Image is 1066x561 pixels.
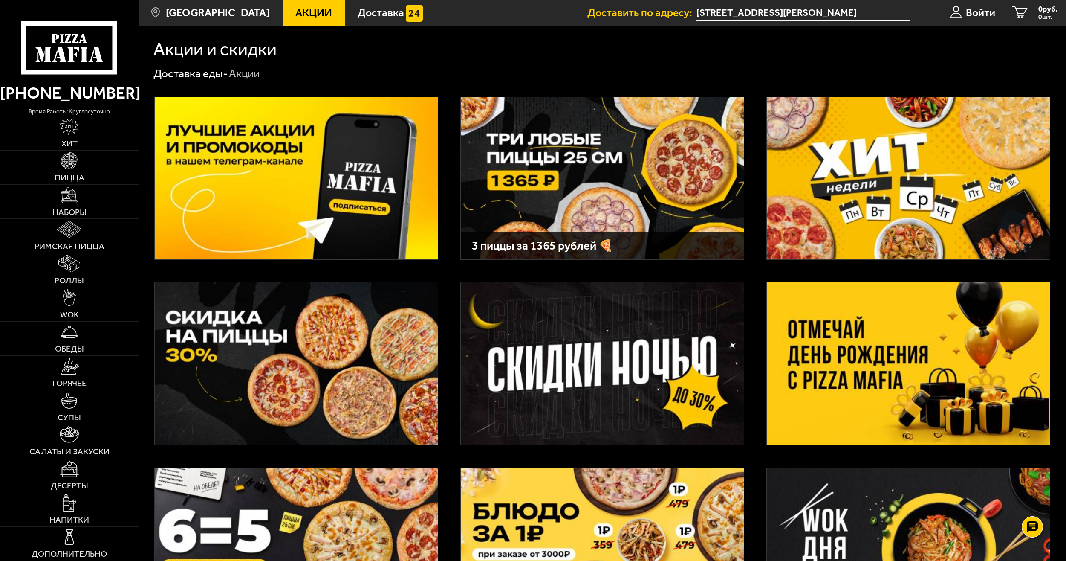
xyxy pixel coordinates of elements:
[49,516,89,524] span: Напитки
[55,174,84,182] span: Пицца
[229,67,260,81] div: Акции
[472,240,733,251] h3: 3 пиццы за 1365 рублей 🍕
[52,208,87,217] span: Наборы
[60,311,79,319] span: WOK
[295,7,332,18] span: Акции
[696,5,910,21] span: улица Дмитрия Устинова, 8, подъезд 1
[29,448,110,456] span: Салаты и закуски
[587,7,696,18] span: Доставить по адресу:
[32,550,107,558] span: Дополнительно
[460,97,744,260] a: 3 пиццы за 1365 рублей 🍕
[966,7,995,18] span: Войти
[51,482,88,490] span: Десерты
[58,413,81,422] span: Супы
[1038,5,1057,13] span: 0 руб.
[696,5,910,21] input: Ваш адрес доставки
[358,7,404,18] span: Доставка
[55,276,84,285] span: Роллы
[166,7,270,18] span: [GEOGRAPHIC_DATA]
[406,5,422,22] img: 15daf4d41897b9f0e9f617042186c801.svg
[1038,14,1057,20] span: 0 шт.
[35,242,104,251] span: Римская пицца
[55,345,84,353] span: Обеды
[52,379,87,388] span: Горячее
[153,67,228,80] a: Доставка еды-
[61,140,78,148] span: Хит
[153,41,277,58] h1: Акции и скидки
